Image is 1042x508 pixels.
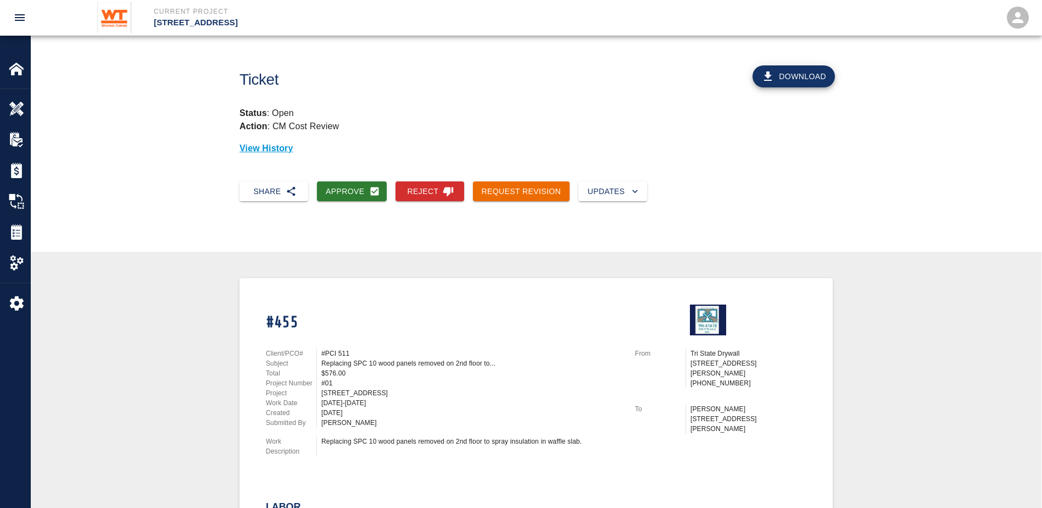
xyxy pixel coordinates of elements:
[266,408,316,418] p: Created
[690,378,806,388] p: [PHONE_NUMBER]
[239,142,833,155] p: View History
[473,181,570,202] button: Request Revision
[239,122,339,131] p: : CM Cost Review
[266,358,316,368] p: Subject
[266,398,316,408] p: Work Date
[97,2,132,33] img: Whiting-Turner
[987,455,1042,508] iframe: Chat Widget
[321,368,622,378] div: $576.00
[266,437,316,456] p: Work Description
[239,108,267,118] strong: Status
[239,122,268,131] strong: Action
[321,388,622,398] div: [STREET_ADDRESS]
[321,378,622,388] div: #01
[321,418,622,428] div: [PERSON_NAME]
[635,404,686,414] p: To
[690,414,806,434] p: [STREET_ADDRESS][PERSON_NAME]
[266,368,316,378] p: Total
[395,181,464,202] button: Reject
[690,305,726,335] img: Tri State Drywall
[321,349,622,358] div: #PCI 511
[321,398,622,408] div: [DATE]-[DATE]
[266,418,316,428] p: Submitted By
[690,404,806,414] p: [PERSON_NAME]
[753,65,835,87] button: Download
[321,358,622,368] div: Replacing SPC 10 wood panels removed on 2nd floor to...
[317,181,387,202] button: Approve
[578,181,647,202] button: Updates
[266,388,316,398] p: Project
[690,349,806,358] p: Tri State Drywall
[266,378,316,388] p: Project Number
[690,358,806,378] p: [STREET_ADDRESS][PERSON_NAME]
[239,71,582,89] h1: Ticket
[266,349,316,358] p: Client/PCO#
[266,313,622,333] h1: #455
[154,7,581,16] p: Current Project
[321,408,622,418] div: [DATE]
[321,437,622,446] div: Replacing SPC 10 wood panels removed on 2nd floor to spray insulation in waffle slab.
[239,181,308,202] button: Share
[7,4,33,31] button: open drawer
[239,107,833,120] p: : Open
[635,349,686,358] p: From
[154,16,581,29] p: [STREET_ADDRESS]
